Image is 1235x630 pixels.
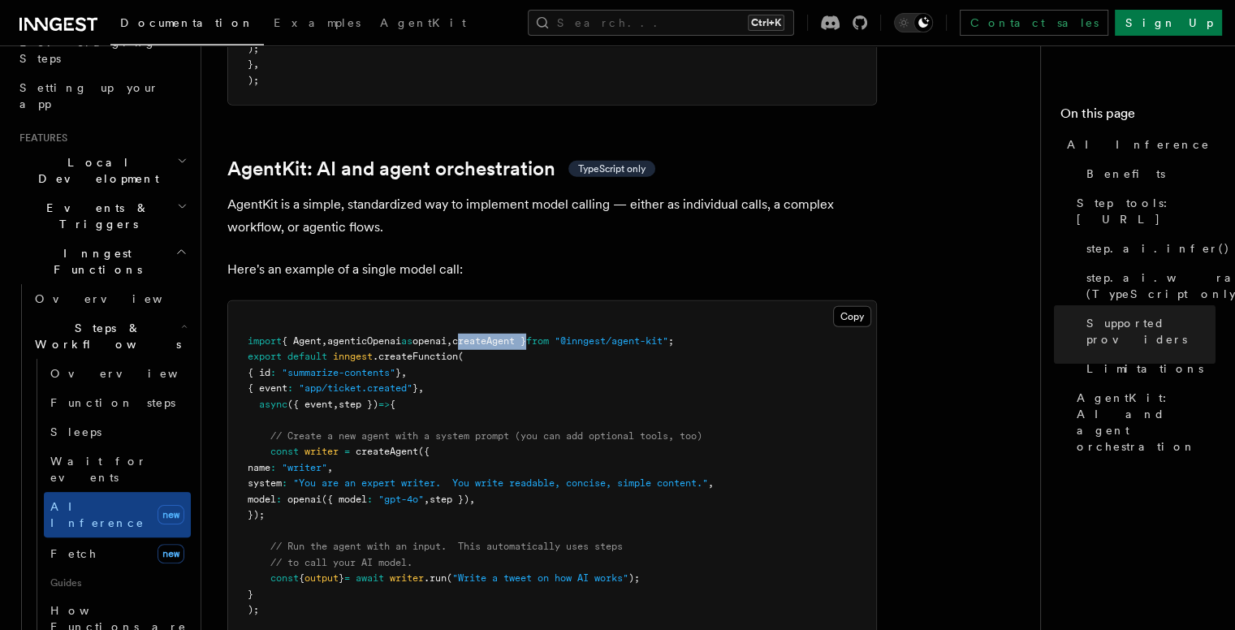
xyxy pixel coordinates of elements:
[13,73,191,119] a: Setting up your app
[287,399,333,410] span: ({ event
[248,58,253,70] span: }
[424,494,430,505] span: ,
[248,75,259,86] span: );
[270,572,299,584] span: const
[1080,354,1216,383] a: Limitations
[293,477,708,489] span: "You are an expert writer. You write readable, concise, simple content."
[412,382,418,394] span: }
[270,557,412,568] span: // to call your AI model.
[526,335,549,347] span: from
[44,570,191,596] span: Guides
[1086,240,1230,257] span: step.ai.infer()
[344,446,350,457] span: =
[287,351,327,362] span: default
[833,306,871,327] button: Copy
[390,399,395,410] span: {
[1080,263,1216,309] a: step.ai.wrap() (TypeScript only)
[322,494,367,505] span: ({ model
[13,245,175,278] span: Inngest Functions
[894,13,933,32] button: Toggle dark mode
[28,313,191,359] button: Steps & Workflows
[418,446,430,457] span: ({
[227,193,877,239] p: AgentKit is a simple, standardized way to implement model calling — either as individual calls, a...
[248,351,282,362] span: export
[50,425,101,438] span: Sleeps
[356,446,418,457] span: createAgent
[248,509,265,520] span: });
[282,462,327,473] span: "writer"
[333,399,339,410] span: ,
[299,572,304,584] span: {
[299,382,412,394] span: "app/ticket.created"
[1060,104,1216,130] h4: On this page
[668,335,674,347] span: ;
[327,335,401,347] span: agenticOpenai
[248,604,259,615] span: );
[28,284,191,313] a: Overview
[424,572,447,584] span: .run
[276,494,282,505] span: :
[401,367,407,378] span: ,
[378,399,390,410] span: =>
[44,447,191,492] a: Wait for events
[282,367,395,378] span: "summarize-contents"
[13,193,191,239] button: Events & Triggers
[158,544,184,563] span: new
[1067,136,1210,153] span: AI Inference
[390,572,424,584] span: writer
[1086,315,1216,347] span: Supported providers
[19,81,159,110] span: Setting up your app
[1086,360,1203,377] span: Limitations
[50,500,145,529] span: AI Inference
[287,382,293,394] span: :
[44,359,191,388] a: Overview
[282,477,287,489] span: :
[430,494,469,505] span: step })
[248,494,276,505] span: model
[28,320,181,352] span: Steps & Workflows
[248,367,270,378] span: { id
[253,58,259,70] span: ,
[395,367,401,378] span: }
[274,16,361,29] span: Examples
[1060,130,1216,159] a: AI Inference
[322,335,327,347] span: ,
[418,382,424,394] span: ,
[248,589,253,600] span: }
[248,335,282,347] span: import
[13,200,177,232] span: Events & Triggers
[13,239,191,284] button: Inngest Functions
[578,162,646,175] span: TypeScript only
[287,494,322,505] span: openai
[50,367,218,380] span: Overview
[555,335,668,347] span: "@inngest/agent-kit"
[356,572,384,584] span: await
[227,258,877,281] p: Here's an example of a single model call:
[412,335,447,347] span: openai
[304,446,339,457] span: writer
[327,462,333,473] span: ,
[748,15,784,31] kbd: Ctrl+K
[248,382,287,394] span: { event
[452,335,526,347] span: createAgent }
[304,572,339,584] span: output
[270,462,276,473] span: :
[227,157,655,180] a: AgentKit: AI and agent orchestrationTypeScript only
[1080,309,1216,354] a: Supported providers
[50,455,147,484] span: Wait for events
[44,492,191,537] a: AI Inferencenew
[282,335,322,347] span: { Agent
[44,537,191,570] a: Fetchnew
[50,547,97,560] span: Fetch
[469,494,475,505] span: ,
[264,5,370,44] a: Examples
[1086,166,1165,182] span: Benefits
[373,351,458,362] span: .createFunction
[708,477,714,489] span: ,
[270,541,623,552] span: // Run the agent with an input. This automatically uses steps
[1077,195,1216,227] span: Step tools: [URL]
[248,462,270,473] span: name
[270,430,702,442] span: // Create a new agent with a system prompt (you can add optional tools, too)
[13,28,191,73] a: Leveraging Steps
[1070,383,1216,461] a: AgentKit: AI and agent orchestration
